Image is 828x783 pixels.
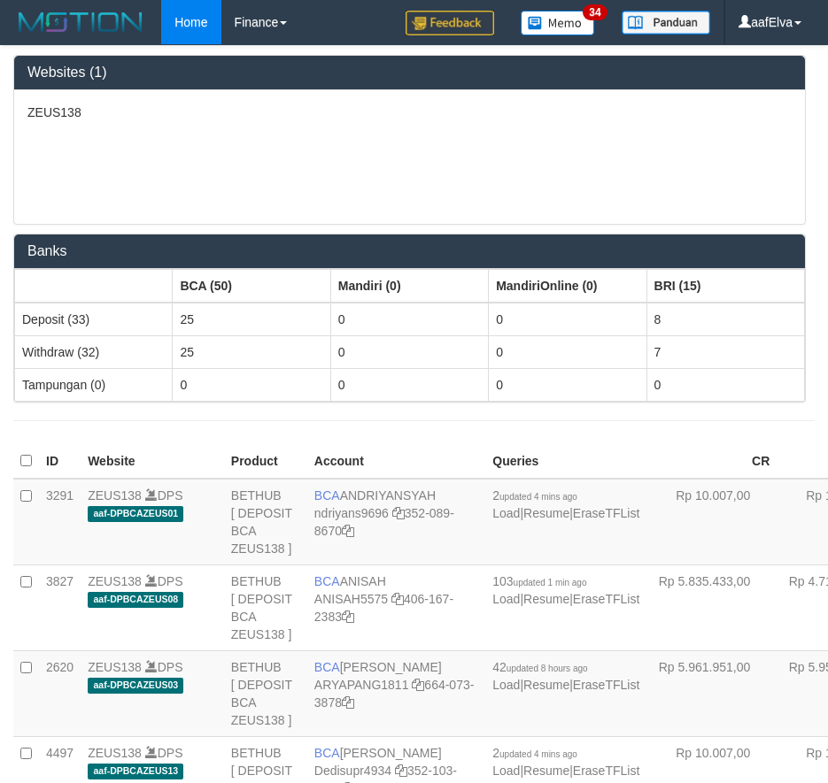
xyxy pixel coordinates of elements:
a: Copy ndriyans9696 to clipboard [392,506,405,520]
span: BCA [314,574,340,588]
td: Rp 5.835.433,00 [646,564,777,650]
span: BCA [314,746,340,760]
th: Website [81,444,224,479]
td: 25 [173,303,330,336]
span: | | [492,660,639,692]
span: BCA [314,488,340,503]
td: Rp 5.961.951,00 [646,650,777,736]
img: Feedback.jpg [406,11,494,35]
td: 0 [646,368,804,401]
span: 2 [492,746,577,760]
a: ZEUS138 [88,746,142,760]
span: 2 [492,488,577,503]
a: EraseTFList [573,506,639,520]
td: [PERSON_NAME] 664-073-3878 [307,650,485,736]
img: panduan.png [622,11,710,35]
span: updated 1 min ago [514,578,587,587]
td: 0 [489,335,646,368]
span: 34 [583,4,607,20]
span: aaf-DPBCAZEUS13 [88,764,183,779]
th: CR [646,444,777,479]
td: Withdraw (32) [15,335,173,368]
td: 8 [646,303,804,336]
a: Copy ANISAH5575 to clipboard [391,592,404,606]
td: BETHUB [ DEPOSIT BCA ZEUS138 ] [224,564,307,650]
a: ZEUS138 [88,488,142,503]
a: ndriyans9696 [314,506,389,520]
span: updated 4 mins ago [499,749,577,759]
a: Resume [523,678,569,692]
a: ANISAH5575 [314,592,388,606]
span: | | [492,746,639,778]
span: aaf-DPBCAZEUS03 [88,678,183,693]
a: Copy 4061672383 to clipboard [342,610,354,624]
td: Rp 10.007,00 [646,479,777,565]
td: 0 [489,368,646,401]
td: Tampungan (0) [15,368,173,401]
a: Resume [523,506,569,520]
span: 42 [492,660,587,674]
a: Copy ARYAPANG1811 to clipboard [412,678,424,692]
td: ANISAH 406-167-2383 [307,564,485,650]
td: BETHUB [ DEPOSIT BCA ZEUS138 ] [224,650,307,736]
td: 25 [173,335,330,368]
h3: Banks [27,243,792,259]
th: Group: activate to sort column ascending [15,269,173,303]
td: 7 [646,335,804,368]
th: Account [307,444,485,479]
h3: Websites (1) [27,65,792,81]
td: ANDRIYANSYAH 352-089-8670 [307,479,485,565]
a: ZEUS138 [88,574,142,588]
img: Button%20Memo.svg [521,11,595,35]
a: Load [492,764,520,778]
th: Group: activate to sort column ascending [646,269,804,303]
th: Product [224,444,307,479]
span: BCA [314,660,340,674]
td: DPS [81,650,224,736]
td: 0 [330,303,488,336]
span: aaf-DPBCAZEUS01 [88,506,183,521]
a: Resume [523,592,569,606]
td: DPS [81,564,224,650]
a: EraseTFList [573,592,639,606]
img: MOTION_logo.png [13,9,148,35]
td: 3827 [39,564,81,650]
a: Resume [523,764,569,778]
td: 0 [489,303,646,336]
a: Copy 3520898670 to clipboard [342,524,354,538]
a: EraseTFList [573,678,639,692]
td: 3291 [39,479,81,565]
td: Deposit (33) [15,303,173,336]
td: 0 [330,335,488,368]
td: 2620 [39,650,81,736]
th: ID [39,444,81,479]
td: BETHUB [ DEPOSIT BCA ZEUS138 ] [224,479,307,565]
span: 103 [492,574,586,588]
a: ZEUS138 [88,660,142,674]
th: Group: activate to sort column ascending [330,269,488,303]
p: ZEUS138 [27,104,792,121]
a: EraseTFList [573,764,639,778]
td: DPS [81,479,224,565]
a: Load [492,678,520,692]
td: 0 [173,368,330,401]
span: | | [492,574,639,606]
th: Queries [485,444,646,479]
a: Copy 6640733878 to clipboard [342,695,354,710]
a: Load [492,592,520,606]
th: Group: activate to sort column ascending [489,269,646,303]
a: Dedisupr4934 [314,764,391,778]
a: ARYAPANG1811 [314,678,409,692]
span: | | [492,488,639,520]
a: Load [492,506,520,520]
span: updated 8 hours ago [507,664,588,673]
span: aaf-DPBCAZEUS08 [88,592,183,607]
a: Copy Dedisupr4934 to clipboard [395,764,407,778]
th: Group: activate to sort column ascending [173,269,330,303]
td: 0 [330,368,488,401]
span: updated 4 mins ago [499,492,577,502]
